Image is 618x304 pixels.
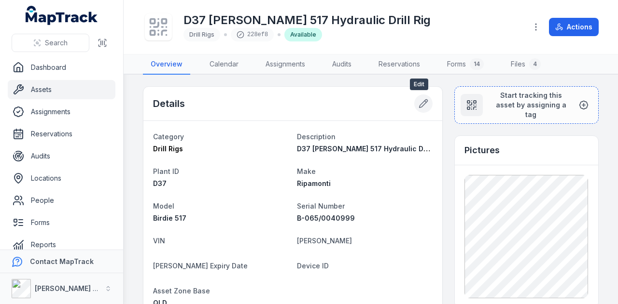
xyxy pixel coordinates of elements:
span: D37 [PERSON_NAME] 517 Hydraulic Drill Rig [297,145,445,153]
span: B-065/0040999 [297,214,355,222]
button: Actions [549,18,599,36]
span: Device ID [297,262,329,270]
strong: [PERSON_NAME] Group [35,284,114,292]
a: Locations [8,169,115,188]
span: Asset Zone Base [153,287,210,295]
span: [PERSON_NAME] Expiry Date [153,262,248,270]
span: Birdie 517 [153,214,186,222]
a: Files4 [503,54,548,75]
div: 4 [529,58,541,70]
a: Assignments [258,54,313,75]
span: Start tracking this asset by assigning a tag [491,91,571,119]
a: Forms [8,213,115,232]
h1: D37 [PERSON_NAME] 517 Hydraulic Drill Rig [183,13,431,28]
a: Assignments [8,102,115,121]
a: Dashboard [8,58,115,77]
a: Assets [8,80,115,99]
button: Search [12,34,89,52]
a: MapTrack [26,6,98,25]
span: Plant ID [153,167,179,175]
span: Category [153,132,184,141]
a: Overview [143,54,190,75]
span: Drill Rigs [189,31,214,38]
span: Description [297,132,336,141]
a: Audits [8,146,115,166]
span: Drill Rigs [153,145,183,153]
span: Serial Number [297,202,345,210]
span: [PERSON_NAME] [297,237,352,245]
a: Reservations [371,54,428,75]
h2: Details [153,97,185,110]
span: Ripamonti [297,179,331,187]
a: People [8,191,115,210]
a: Reports [8,235,115,254]
div: 228ef8 [231,28,274,41]
span: Model [153,202,174,210]
a: Audits [324,54,359,75]
a: Forms14 [439,54,492,75]
span: Edit [410,79,428,90]
span: Make [297,167,316,175]
div: Available [284,28,322,41]
span: VIN [153,237,165,245]
a: Reservations [8,124,115,144]
span: Search [45,38,68,48]
strong: Contact MapTrack [30,257,94,265]
h3: Pictures [464,144,500,157]
span: D37 [153,179,167,187]
div: 14 [470,58,484,70]
button: Start tracking this asset by assigning a tag [454,86,599,124]
a: Calendar [202,54,246,75]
